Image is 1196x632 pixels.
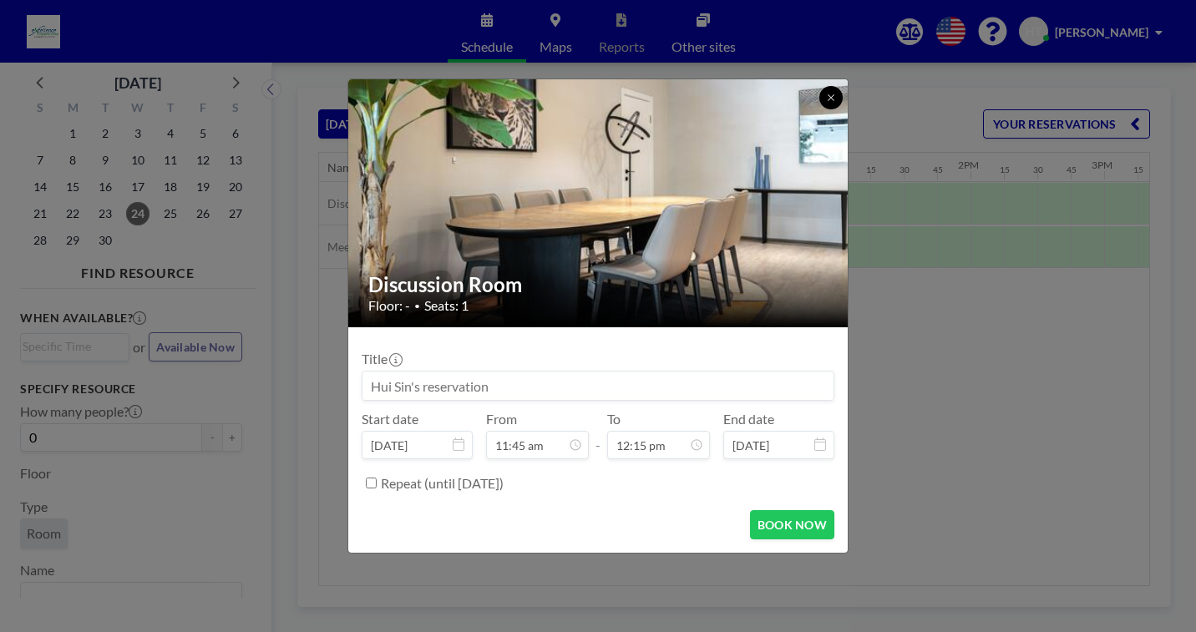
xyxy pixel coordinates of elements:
span: • [414,300,420,312]
span: Seats: 1 [424,297,469,314]
label: Title [362,351,401,367]
span: Floor: - [368,297,410,314]
label: From [486,411,517,427]
span: - [595,417,601,453]
label: End date [723,411,774,427]
label: To [607,411,621,427]
button: BOOK NOW [750,510,834,539]
input: Hui Sin's reservation [362,372,834,400]
img: 537.jpg [348,37,849,371]
h2: Discussion Room [368,272,829,297]
label: Repeat (until [DATE]) [381,475,504,492]
label: Start date [362,411,418,427]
